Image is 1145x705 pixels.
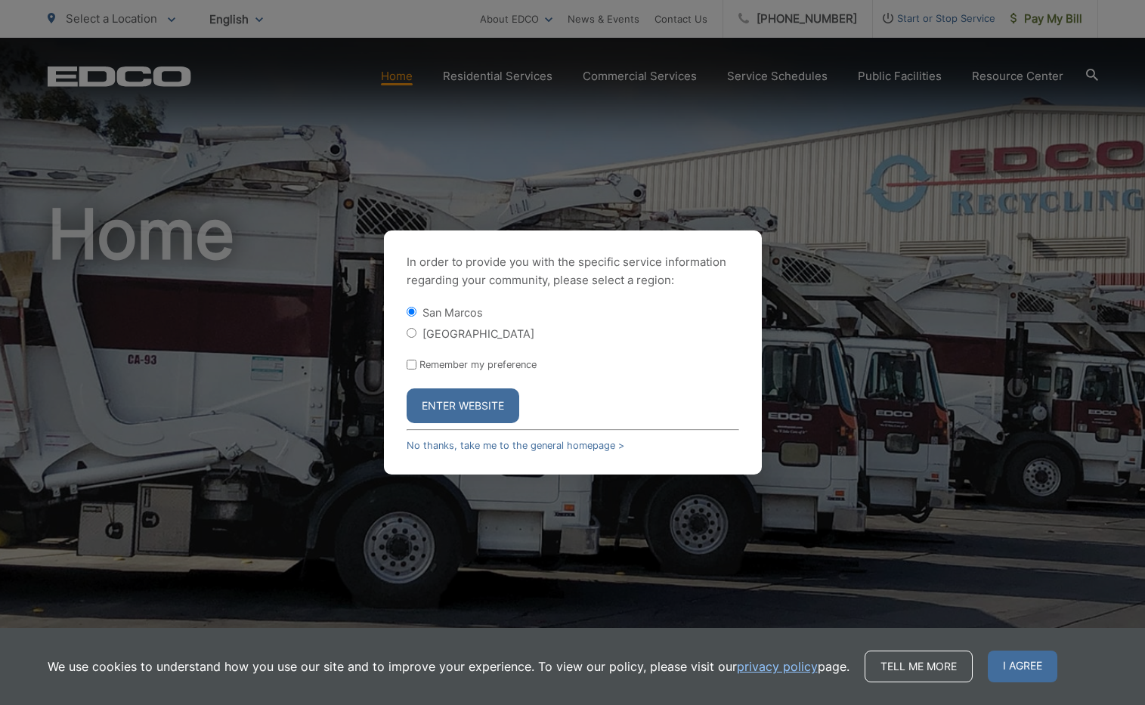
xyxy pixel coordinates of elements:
p: We use cookies to understand how you use our site and to improve your experience. To view our pol... [48,657,849,676]
button: Enter Website [407,388,519,423]
p: In order to provide you with the specific service information regarding your community, please se... [407,253,739,289]
a: Tell me more [865,651,973,682]
label: Remember my preference [419,359,537,370]
span: I agree [988,651,1057,682]
label: [GEOGRAPHIC_DATA] [422,327,534,340]
label: San Marcos [422,306,483,319]
a: No thanks, take me to the general homepage > [407,440,624,451]
a: privacy policy [737,657,818,676]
